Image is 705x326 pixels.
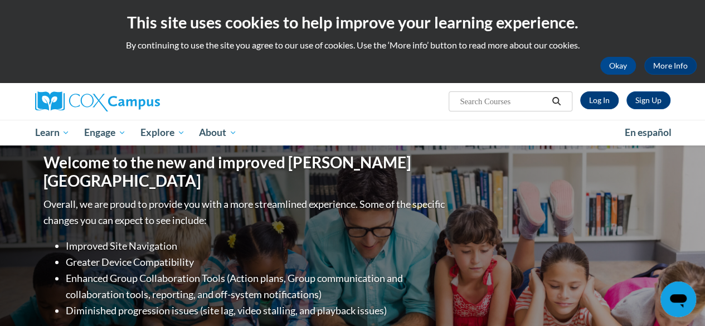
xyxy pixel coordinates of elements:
[580,91,619,109] a: Log In
[66,238,448,254] li: Improved Site Navigation
[660,281,696,317] iframe: Button to launch messaging window
[626,91,670,109] a: Register
[8,11,697,33] h2: This site uses cookies to help improve your learning experience.
[84,126,126,139] span: Engage
[192,120,244,145] a: About
[618,121,679,144] a: En español
[140,126,185,139] span: Explore
[43,153,448,191] h1: Welcome to the new and improved [PERSON_NAME][GEOGRAPHIC_DATA]
[199,126,237,139] span: About
[66,254,448,270] li: Greater Device Compatibility
[625,126,672,138] span: En español
[548,95,565,108] button: Search
[8,39,697,51] p: By continuing to use the site you agree to our use of cookies. Use the ‘More info’ button to read...
[35,91,236,111] a: Cox Campus
[35,91,160,111] img: Cox Campus
[600,57,636,75] button: Okay
[35,126,70,139] span: Learn
[43,196,448,228] p: Overall, we are proud to provide you with a more streamlined experience. Some of the specific cha...
[644,57,697,75] a: More Info
[27,120,679,145] div: Main menu
[133,120,192,145] a: Explore
[28,120,77,145] a: Learn
[66,270,448,303] li: Enhanced Group Collaboration Tools (Action plans, Group communication and collaboration tools, re...
[77,120,133,145] a: Engage
[66,303,448,319] li: Diminished progression issues (site lag, video stalling, and playback issues)
[459,95,548,108] input: Search Courses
